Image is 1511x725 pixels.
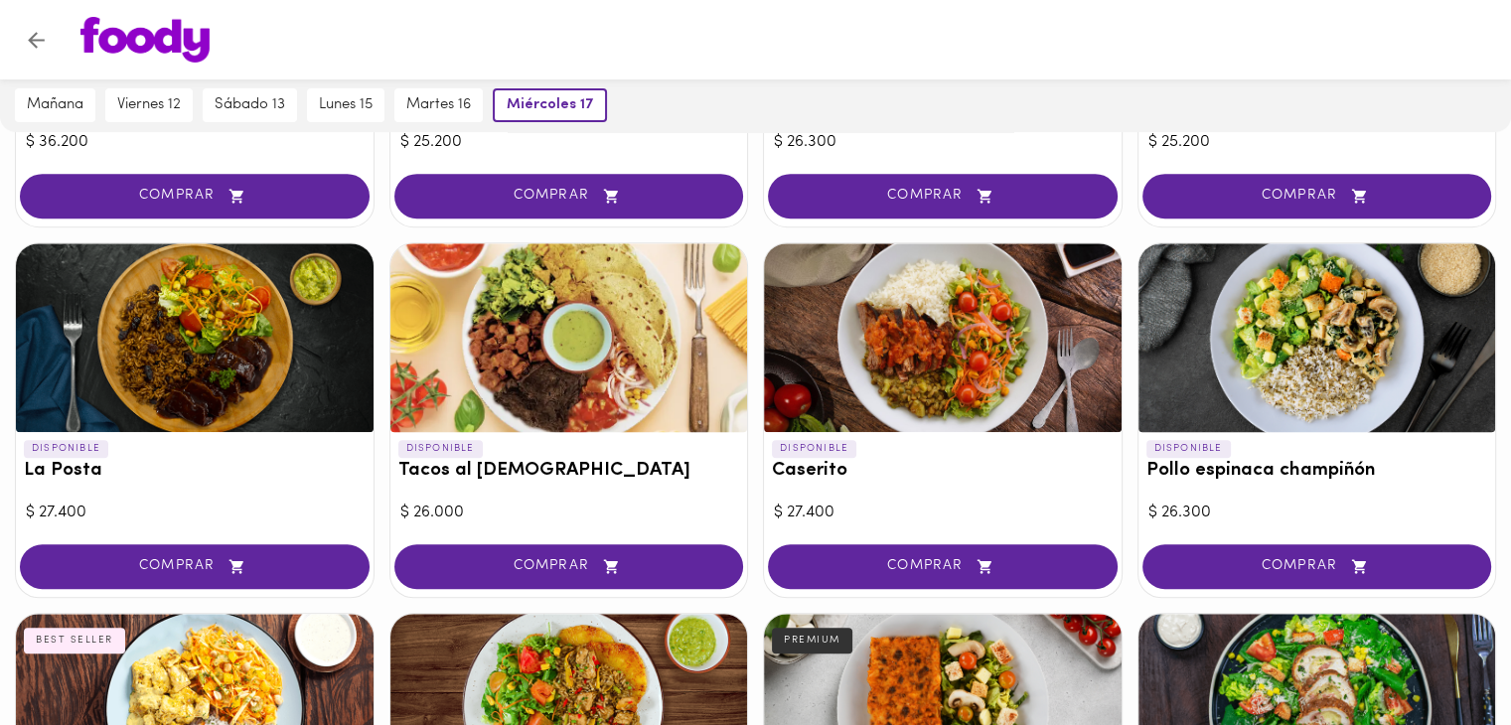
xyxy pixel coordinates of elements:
div: PREMIUM [772,628,852,653]
button: lunes 15 [307,88,384,122]
div: BEST SELLER [24,628,125,653]
button: COMPRAR [20,544,370,589]
span: COMPRAR [1167,558,1467,575]
button: COMPRAR [394,174,744,218]
span: COMPRAR [419,188,719,205]
h3: La Posta [24,461,366,482]
span: martes 16 [406,96,471,114]
p: DISPONIBLE [1146,440,1231,458]
div: $ 27.400 [26,502,364,524]
div: Caserito [764,243,1122,432]
button: COMPRAR [768,544,1118,589]
div: $ 26.300 [774,131,1112,154]
span: COMPRAR [1167,188,1467,205]
div: $ 26.300 [1148,502,1486,524]
h3: Tacos al [DEMOGRAPHIC_DATA] [398,461,740,482]
button: COMPRAR [1142,174,1492,218]
button: COMPRAR [768,174,1118,218]
span: sábado 13 [215,96,285,114]
div: $ 25.200 [400,131,738,154]
span: lunes 15 [319,96,373,114]
div: $ 25.200 [1148,131,1486,154]
span: COMPRAR [45,188,345,205]
button: miércoles 17 [493,88,607,122]
span: viernes 12 [117,96,181,114]
p: DISPONIBLE [398,440,483,458]
span: COMPRAR [45,558,345,575]
button: mañana [15,88,95,122]
span: miércoles 17 [507,96,593,114]
span: COMPRAR [793,558,1093,575]
div: La Posta [16,243,374,432]
span: mañana [27,96,83,114]
span: COMPRAR [419,558,719,575]
p: DISPONIBLE [772,440,856,458]
button: sábado 13 [203,88,297,122]
h3: Pollo espinaca champiñón [1146,461,1488,482]
button: viernes 12 [105,88,193,122]
div: Tacos al Pastor [390,243,748,432]
iframe: Messagebird Livechat Widget [1396,610,1491,705]
button: COMPRAR [20,174,370,218]
span: COMPRAR [793,188,1093,205]
button: COMPRAR [1142,544,1492,589]
button: martes 16 [394,88,483,122]
button: COMPRAR [394,544,744,589]
div: $ 36.200 [26,131,364,154]
button: Volver [12,16,61,65]
div: $ 27.400 [774,502,1112,524]
h3: Caserito [772,461,1114,482]
img: logo.png [80,17,210,63]
div: Pollo espinaca champiñón [1138,243,1496,432]
div: $ 26.000 [400,502,738,524]
p: DISPONIBLE [24,440,108,458]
